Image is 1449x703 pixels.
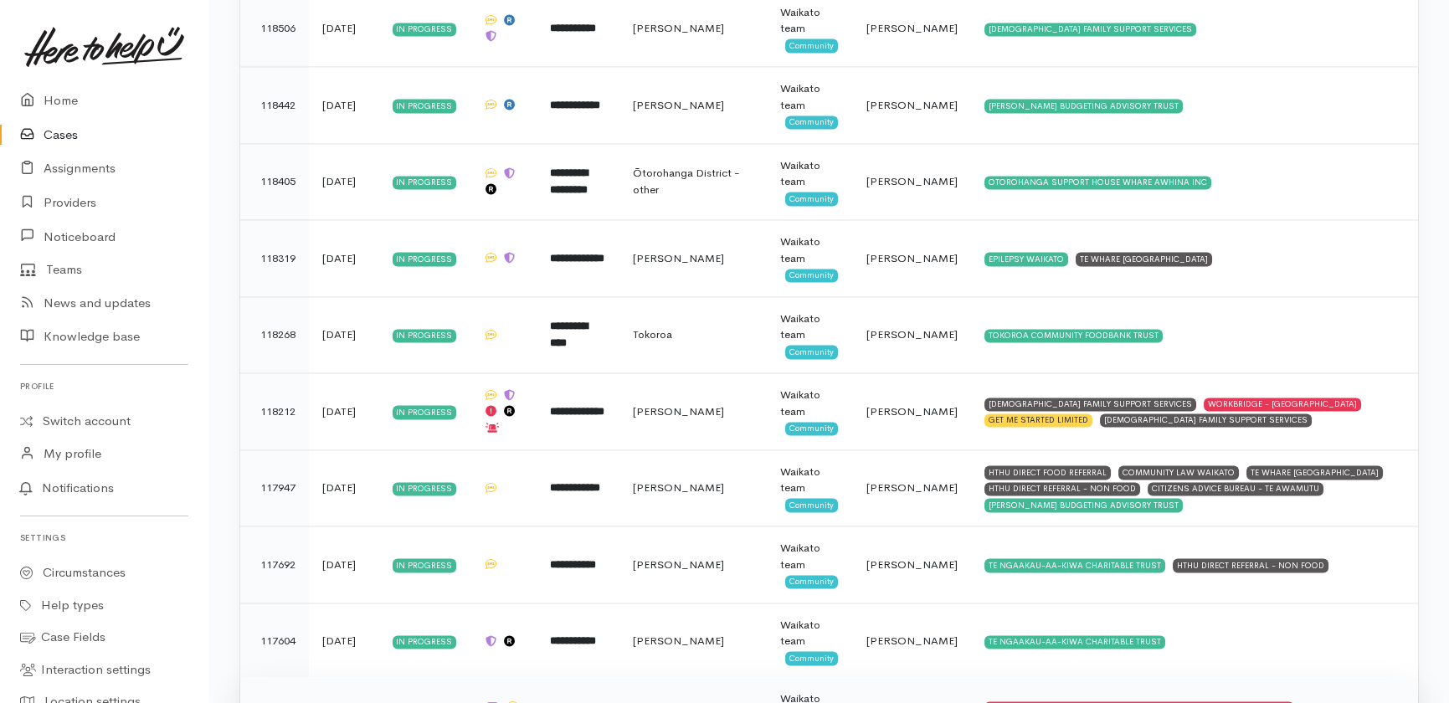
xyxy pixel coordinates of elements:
[785,651,838,665] span: Community
[785,345,838,358] span: Community
[240,220,309,297] td: 118319
[393,23,457,36] div: In progress
[785,38,838,52] span: Community
[785,422,838,435] span: Community
[1118,465,1239,479] div: COMMUNITY LAW WAIKATO
[309,143,379,220] td: [DATE]
[866,404,958,418] span: [PERSON_NAME]
[633,166,740,197] span: Ōtorohanga District - other
[633,634,724,648] span: [PERSON_NAME]
[984,398,1196,411] div: [DEMOGRAPHIC_DATA] FAMILY SUPPORT SERVICES
[866,174,958,188] span: [PERSON_NAME]
[633,327,672,341] span: Tokoroa
[633,557,724,572] span: [PERSON_NAME]
[785,498,838,511] span: Community
[984,465,1111,479] div: HTHU DIRECT FOOD REFERRAL
[309,449,379,526] td: [DATE]
[984,176,1211,189] div: OTOROHANGA SUPPORT HOUSE WHARE AWHINA INC
[785,115,838,129] span: Community
[866,251,958,265] span: [PERSON_NAME]
[393,329,457,342] div: In progress
[780,387,840,419] div: Waikato team
[785,192,838,205] span: Community
[866,21,958,35] span: [PERSON_NAME]
[984,635,1165,649] div: TE NGAAKAU-AA-KIWA CHARITABLE TRUST
[393,176,457,189] div: In progress
[780,157,840,190] div: Waikato team
[780,233,840,266] div: Waikato team
[866,634,958,648] span: [PERSON_NAME]
[633,251,724,265] span: [PERSON_NAME]
[309,603,379,680] td: [DATE]
[240,373,309,450] td: 118212
[240,143,309,220] td: 118405
[984,99,1183,112] div: [PERSON_NAME] BUDGETING ADVISORY TRUST
[240,603,309,680] td: 117604
[240,67,309,144] td: 118442
[393,558,457,572] div: In progress
[309,220,379,297] td: [DATE]
[1204,398,1361,411] div: WORKBRIDGE - [GEOGRAPHIC_DATA]
[309,526,379,603] td: [DATE]
[633,98,724,112] span: [PERSON_NAME]
[393,252,457,265] div: In progress
[393,405,457,418] div: In progress
[633,480,724,495] span: [PERSON_NAME]
[984,23,1196,36] div: [DEMOGRAPHIC_DATA] FAMILY SUPPORT SERVICES
[984,252,1068,265] div: EPILEPSY WAIKATO
[309,67,379,144] td: [DATE]
[20,526,188,549] h6: Settings
[984,558,1165,572] div: TE NGAAKAU-AA-KIWA CHARITABLE TRUST
[1076,252,1212,265] div: TE WHARE [GEOGRAPHIC_DATA]
[780,540,840,572] div: Waikato team
[1173,558,1328,572] div: HTHU DIRECT REFERRAL - NON FOOD
[393,635,457,649] div: In progress
[984,498,1183,511] div: [PERSON_NAME] BUDGETING ADVISORY TRUST
[866,327,958,341] span: [PERSON_NAME]
[1100,413,1312,427] div: [DEMOGRAPHIC_DATA] FAMILY SUPPORT SERVICES
[780,464,840,496] div: Waikato team
[633,21,724,35] span: [PERSON_NAME]
[780,4,840,37] div: Waikato team
[393,482,457,495] div: In progress
[780,80,840,113] div: Waikato team
[20,375,188,398] h6: Profile
[240,296,309,373] td: 118268
[984,413,1092,427] div: GET ME STARTED LIMITED
[309,373,379,450] td: [DATE]
[240,449,309,526] td: 117947
[866,98,958,112] span: [PERSON_NAME]
[984,482,1140,495] div: HTHU DIRECT REFERRAL - NON FOOD
[984,329,1163,342] div: TOKOROA COMMUNITY FOODBANK TRUST
[309,296,379,373] td: [DATE]
[785,575,838,588] span: Community
[393,99,457,112] div: In progress
[1148,482,1323,495] div: CITIZENS ADVICE BUREAU - TE AWAMUTU
[866,557,958,572] span: [PERSON_NAME]
[780,617,840,649] div: Waikato team
[785,269,838,282] span: Community
[866,480,958,495] span: [PERSON_NAME]
[780,310,840,343] div: Waikato team
[1246,465,1383,479] div: TE WHARE [GEOGRAPHIC_DATA]
[633,404,724,418] span: [PERSON_NAME]
[240,526,309,603] td: 117692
